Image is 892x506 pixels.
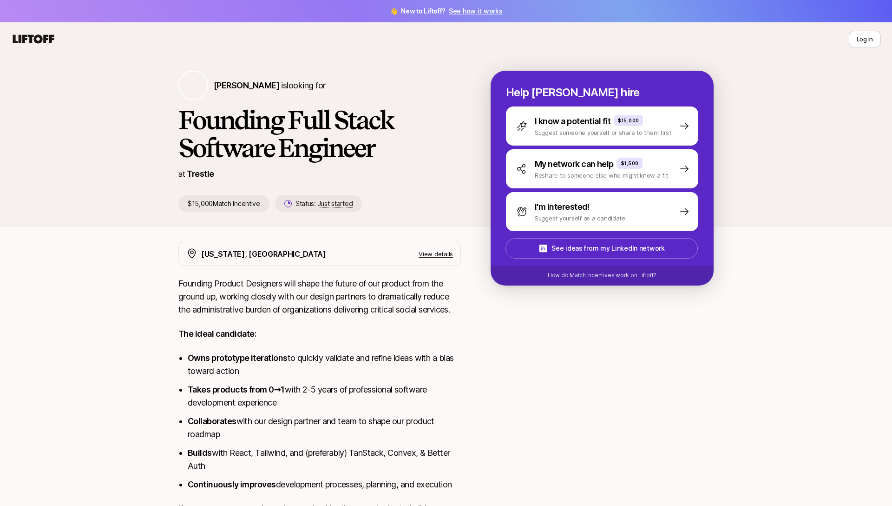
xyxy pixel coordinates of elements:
[505,238,698,259] button: See ideas from my LinkedIn network
[187,169,214,179] a: Trestle
[849,31,881,47] button: Log in
[214,80,279,90] span: [PERSON_NAME]
[390,6,503,17] span: 👋 New to Liftoff?
[178,168,185,180] p: at
[535,171,668,180] p: Reshare to someone else who might know a fit
[535,213,625,223] p: Suggest yourself as a candidate
[618,117,639,124] p: $15,000
[295,198,353,209] p: Status:
[188,353,288,363] strong: Owns prototype iterations
[188,416,236,426] strong: Collaborates
[178,195,269,212] p: $15,000 Match Incentive
[449,7,503,15] a: See how it works
[178,329,256,339] strong: The ideal candidate:
[188,448,212,458] strong: Builds
[188,415,461,441] li: with our design partner and team to shape our product roadmap
[506,86,698,99] p: Help [PERSON_NAME] hire
[188,446,461,473] li: with React, Tailwind, and (preferably) TanStack, Convex, & Better Auth
[535,200,590,213] p: I'm interested!
[178,277,461,316] p: Founding Product Designers will shape the future of our product from the ground up, working close...
[318,200,353,208] span: Just started
[188,352,461,378] li: to quickly validate and refine ideas with a bias toward action
[535,128,671,137] p: Suggest someone yourself or share to them first
[551,243,664,254] p: See ideas from my LinkedIn network
[535,115,610,128] p: I know a potential fit
[214,79,325,92] p: is looking for
[188,478,461,491] li: development processes, planning, and execution
[621,160,639,167] p: $1,500
[535,158,614,171] p: My network can help
[188,479,276,489] strong: Continuously improves
[548,271,656,280] p: How do Match Incentives work on Liftoff?
[201,248,326,260] p: [US_STATE], [GEOGRAPHIC_DATA]
[419,249,453,259] p: View details
[178,106,461,162] h1: Founding Full Stack Software Engineer
[188,385,285,394] strong: Takes products from 0→1
[188,383,461,409] li: with 2-5 years of professional software development experience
